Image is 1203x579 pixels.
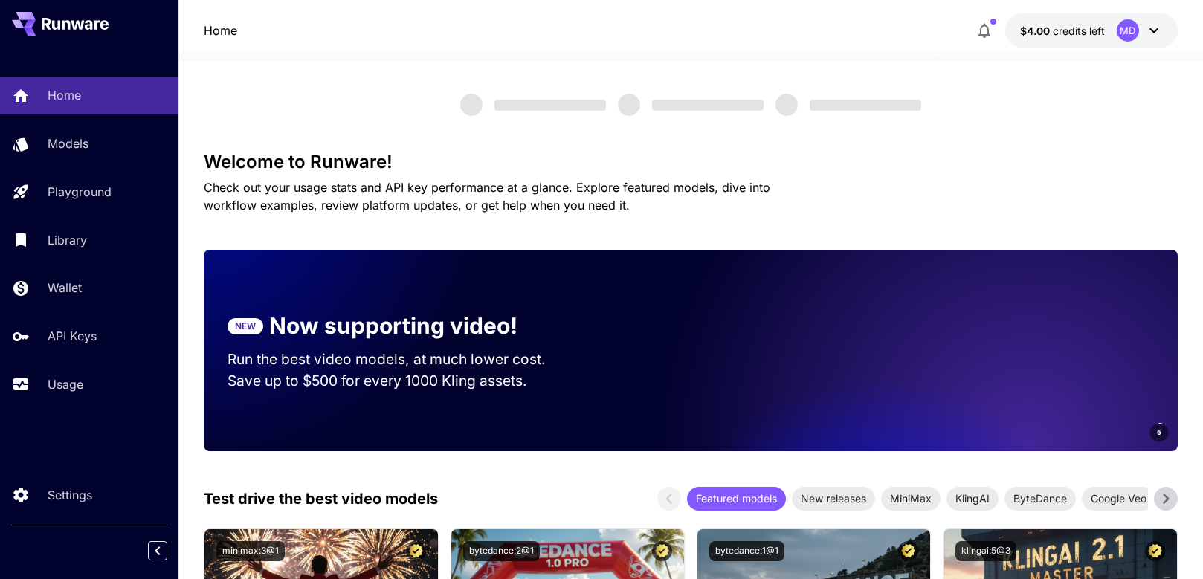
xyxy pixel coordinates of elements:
[204,152,1177,172] h3: Welcome to Runware!
[48,183,112,201] p: Playground
[228,349,574,370] p: Run the best video models, at much lower cost.
[48,375,83,393] p: Usage
[48,86,81,104] p: Home
[955,541,1016,561] button: klingai:5@3
[1053,25,1105,37] span: credits left
[235,320,256,333] p: NEW
[48,279,82,297] p: Wallet
[1004,487,1076,511] div: ByteDance
[792,491,875,506] span: New releases
[204,180,770,213] span: Check out your usage stats and API key performance at a glance. Explore featured models, dive int...
[228,370,574,392] p: Save up to $500 for every 1000 Kling assets.
[406,541,426,561] button: Certified Model – Vetted for best performance and includes a commercial license.
[792,487,875,511] div: New releases
[48,231,87,249] p: Library
[1005,13,1178,48] button: $4.0012MD
[148,541,167,560] button: Collapse sidebar
[946,487,999,511] div: KlingAI
[1004,491,1076,506] span: ByteDance
[48,486,92,504] p: Settings
[1020,25,1053,37] span: $4.00
[709,541,784,561] button: bytedance:1@1
[881,491,941,506] span: MiniMax
[159,537,178,564] div: Collapse sidebar
[687,491,786,506] span: Featured models
[687,487,786,511] div: Featured models
[216,541,285,561] button: minimax:3@1
[898,541,918,561] button: Certified Model – Vetted for best performance and includes a commercial license.
[1082,491,1155,506] span: Google Veo
[881,487,941,511] div: MiniMax
[463,541,540,561] button: bytedance:2@1
[204,22,237,39] nav: breadcrumb
[946,491,999,506] span: KlingAI
[1157,427,1161,438] span: 6
[1082,487,1155,511] div: Google Veo
[204,22,237,39] a: Home
[204,488,438,510] p: Test drive the best video models
[1145,541,1165,561] button: Certified Model – Vetted for best performance and includes a commercial license.
[1117,19,1139,42] div: MD
[652,541,672,561] button: Certified Model – Vetted for best performance and includes a commercial license.
[48,135,88,152] p: Models
[48,327,97,345] p: API Keys
[1020,23,1105,39] div: $4.0012
[269,309,517,343] p: Now supporting video!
